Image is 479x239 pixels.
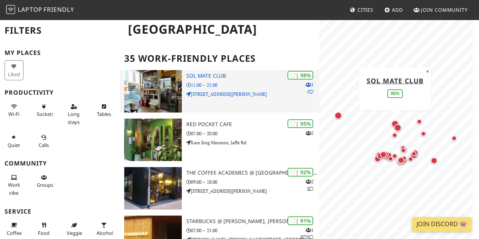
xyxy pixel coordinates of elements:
[396,155,406,165] div: Map marker
[375,151,385,161] div: Map marker
[390,152,399,161] div: Map marker
[379,149,390,160] div: Map marker
[357,6,373,13] span: Cities
[412,217,471,231] a: Join Discord 👾
[67,230,82,236] span: Veggie
[124,119,182,161] img: Red Pocket Cafe
[379,151,388,160] div: Map marker
[392,6,403,13] span: Add
[34,219,53,239] button: Food
[287,168,313,177] div: | 92%
[399,146,408,155] div: Map marker
[186,218,319,225] h3: Starbucks @ [PERSON_NAME], [PERSON_NAME]
[186,130,319,137] p: 07:00 – 20:00
[305,130,313,137] p: 2
[392,122,403,133] div: Map marker
[383,150,393,161] div: Map marker
[421,6,468,13] span: Join Community
[287,71,313,80] div: | 98%
[347,3,376,17] a: Cities
[34,171,53,191] button: Groups
[378,150,388,159] div: Map marker
[122,19,318,40] h1: [GEOGRAPHIC_DATA]
[5,49,115,56] h3: My Places
[18,5,42,14] span: Laptop
[406,155,415,164] div: Map marker
[5,89,115,96] h3: Productivity
[7,230,22,236] span: Coffee
[5,160,115,167] h3: Community
[409,150,419,160] div: Map marker
[186,91,319,98] p: [STREET_ADDRESS][PERSON_NAME]
[186,170,319,176] h3: The Coffee Academics @ [GEOGRAPHIC_DATA][PERSON_NAME]
[390,119,400,129] div: Map marker
[410,3,471,17] a: Join Community
[124,167,182,209] img: The Coffee Academics @ Sai Yuen Lane
[373,154,382,164] div: Map marker
[333,110,343,121] div: Map marker
[395,155,406,166] div: Map marker
[287,216,313,225] div: | 91%
[186,121,319,128] h3: Red Pocket Cafe
[5,171,23,199] button: Work vibe
[5,208,115,215] h3: Service
[410,148,420,158] div: Map marker
[186,227,319,234] p: 07:00 – 21:00
[6,3,74,17] a: LaptopFriendly LaptopFriendly
[5,19,115,42] h2: Filters
[8,142,20,148] span: Quiet
[6,5,15,14] img: LaptopFriendly
[44,5,74,14] span: Friendly
[97,230,113,236] span: Alcohol
[390,131,399,140] div: Map marker
[8,111,19,117] span: Stable Wi-Fi
[387,89,403,98] div: 98%
[186,178,319,186] p: 09:00 – 18:00
[124,70,182,112] img: SOL Mate Club
[186,139,319,146] p: Kam Sing Mansion, Jaffe Rd
[94,100,113,120] button: Tables
[424,67,431,75] button: Close popup
[305,178,313,192] p: 2 2
[120,167,319,209] a: The Coffee Academics @ Sai Yuen Lane | 92% 22 The Coffee Academics @ [GEOGRAPHIC_DATA][PERSON_NAM...
[415,117,424,126] div: Map marker
[64,219,83,239] button: Veggie
[120,119,319,161] a: Red Pocket Cafe | 95% 2 Red Pocket Cafe 07:00 – 20:00 Kam Sing Mansion, Jaffe Rd
[94,219,113,239] button: Alcohol
[97,111,111,117] span: Work-friendly tables
[398,144,407,153] div: Map marker
[367,76,424,85] a: SOL Mate Club
[34,100,53,120] button: Sockets
[37,111,54,117] span: Power sockets
[68,111,80,125] span: Long stays
[38,230,50,236] span: Food
[5,131,23,151] button: Quiet
[429,156,439,166] div: Map marker
[5,219,23,239] button: Coffee
[386,154,395,163] div: Map marker
[409,149,418,158] div: Map marker
[186,73,319,79] h3: SOL Mate Club
[305,81,313,95] p: 1 1
[64,100,83,128] button: Long stays
[449,134,459,143] div: Map marker
[374,150,384,160] div: Map marker
[186,81,319,89] p: 11:00 – 21:00
[37,181,53,188] span: Group tables
[186,187,319,195] p: [STREET_ADDRESS][PERSON_NAME]
[34,131,53,151] button: Calls
[120,70,319,112] a: SOL Mate Club | 98% 11 SOL Mate Club 11:00 – 21:00 [STREET_ADDRESS][PERSON_NAME]
[8,181,20,196] span: People working
[419,129,428,138] div: Map marker
[383,152,394,162] div: Map marker
[287,119,313,128] div: | 95%
[395,156,405,166] div: Map marker
[124,47,315,70] h2: 35 Work-Friendly Places
[381,3,406,17] a: Add
[39,142,49,148] span: Video/audio calls
[5,100,23,120] button: Wi-Fi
